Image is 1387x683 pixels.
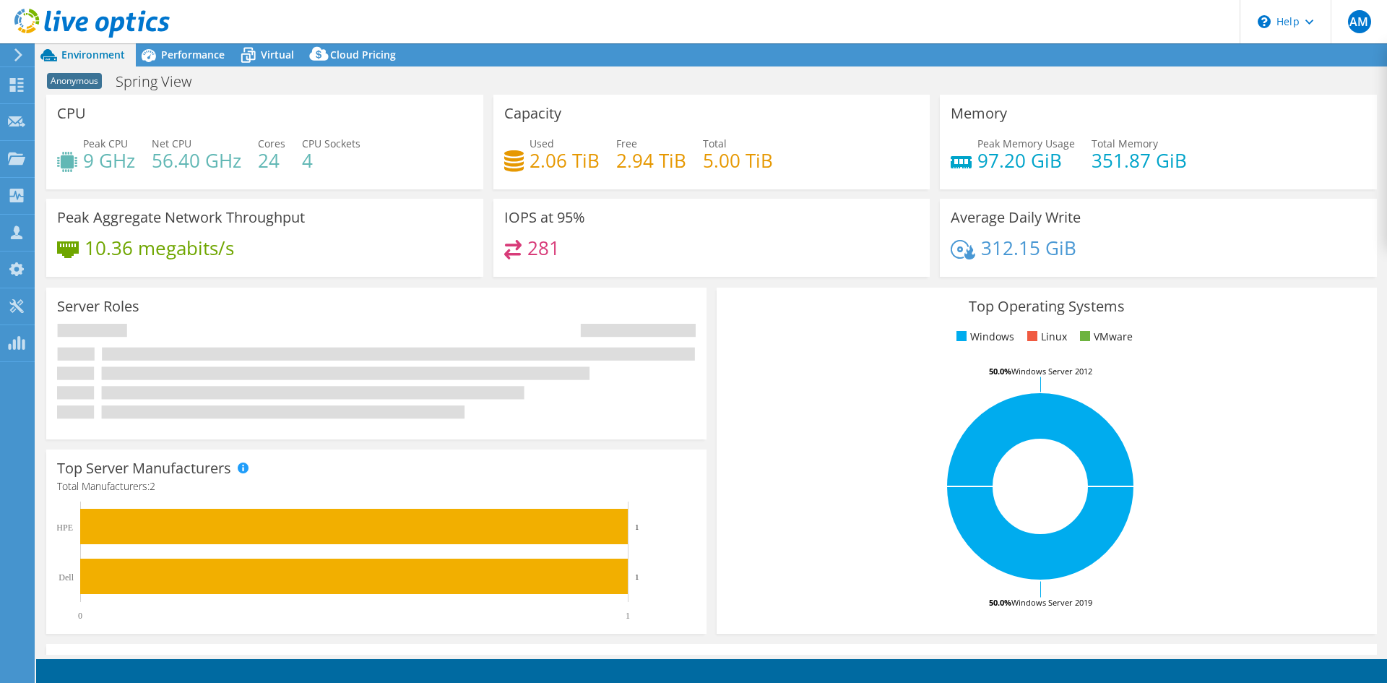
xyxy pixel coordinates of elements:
span: Free [616,137,637,150]
tspan: 50.0% [989,597,1011,608]
h3: Memory [951,106,1007,121]
h1: Spring View [109,74,214,90]
span: Performance [161,48,225,61]
h4: 281 [527,240,560,256]
tspan: 50.0% [989,366,1011,377]
h4: 312.15 GiB [981,240,1076,256]
h4: 24 [258,153,285,168]
h3: Peak Aggregate Network Throughput [57,210,305,225]
h4: 2.94 TiB [616,153,686,168]
h4: 5.00 TiB [703,153,773,168]
span: Anonymous [47,73,102,89]
h4: 56.40 GHz [152,153,241,168]
h3: Average Daily Write [951,210,1081,225]
span: Cores [258,137,285,150]
li: VMware [1076,329,1133,345]
span: Total [703,137,727,150]
text: 1 [626,611,630,621]
span: Used [530,137,554,150]
h3: CPU [57,106,86,121]
tspan: Windows Server 2019 [1011,597,1092,608]
span: Peak Memory Usage [977,137,1075,150]
li: Windows [953,329,1014,345]
h3: Top Server Manufacturers [57,460,231,476]
span: Environment [61,48,125,61]
span: Virtual [261,48,294,61]
h4: 97.20 GiB [977,153,1075,168]
span: 2 [150,479,155,493]
span: Peak CPU [83,137,128,150]
tspan: Windows Server 2012 [1011,366,1092,377]
text: 1 [635,523,639,531]
h3: IOPS at 95% [504,210,585,225]
text: 0 [78,611,82,621]
h3: Capacity [504,106,561,121]
text: HPE [56,523,73,533]
span: Cloud Pricing [330,48,396,61]
span: CPU Sockets [302,137,360,150]
h4: 4 [302,153,360,168]
svg: \n [1258,15,1271,28]
h3: Top Operating Systems [727,298,1366,314]
h3: Server Roles [57,298,139,314]
h4: 351.87 GiB [1092,153,1187,168]
span: Total Memory [1092,137,1158,150]
h4: Total Manufacturers: [57,478,696,494]
h4: 9 GHz [83,153,135,168]
text: 1 [635,572,639,581]
li: Linux [1024,329,1067,345]
h4: 2.06 TiB [530,153,600,168]
span: Net CPU [152,137,191,150]
span: AM [1348,10,1371,33]
text: Dell [59,572,74,583]
h4: 10.36 megabits/s [85,240,234,256]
